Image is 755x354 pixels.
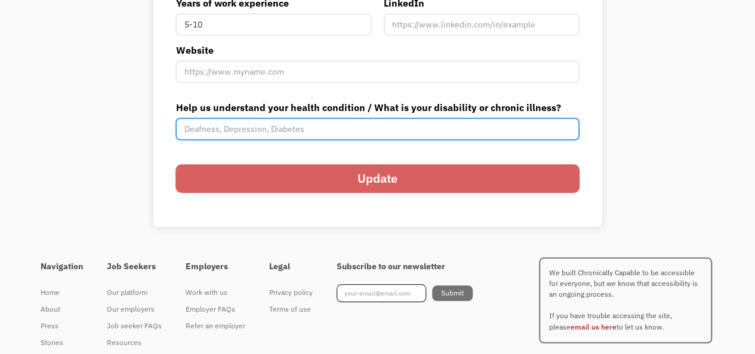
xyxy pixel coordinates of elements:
[175,43,579,57] label: Website
[337,284,426,302] input: your-email@email.com
[107,285,162,300] div: Our platform
[107,319,162,333] div: Job seeker FAQs
[384,13,580,36] input: https://www.linkedin.com/in/example
[186,285,245,300] div: Work with us
[41,261,83,272] h4: Navigation
[41,319,83,333] div: Press
[269,261,313,272] h4: Legal
[186,284,245,301] a: Work with us
[186,302,245,316] div: Employer FAQs
[186,319,245,333] div: Refer an employer
[107,335,162,350] div: Resources
[107,318,162,334] a: Job seeker FAQs
[175,164,579,193] input: Update
[186,261,245,272] h4: Employers
[186,318,245,334] a: Refer an employer
[571,322,617,331] a: email us here
[41,302,83,316] div: About
[41,335,83,350] div: Stories
[175,13,371,36] input: 5-10
[107,261,162,272] h4: Job Seekers
[175,118,579,140] input: Deafness, Depression, Diabetes
[41,285,83,300] div: Home
[186,301,245,318] a: Employer FAQs
[175,100,579,115] label: Help us understand your health condition / What is your disability or chronic illness?
[337,261,473,272] h4: Subscribe to our newsletter
[41,334,83,351] a: Stories
[107,334,162,351] a: Resources
[41,318,83,334] a: Press
[175,60,579,83] input: https://www.myname.com
[269,285,313,300] div: Privacy policy
[432,285,473,301] input: Submit
[107,301,162,318] a: Our employers
[41,284,83,301] a: Home
[41,301,83,318] a: About
[107,284,162,301] a: Our platform
[269,301,313,318] a: Terms of use
[269,284,313,301] a: Privacy policy
[269,302,313,316] div: Terms of use
[539,257,712,343] p: We built Chronically Capable to be accessible for everyone, but we know that accessibility is an ...
[107,302,162,316] div: Our employers
[337,284,473,302] form: Footer Newsletter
